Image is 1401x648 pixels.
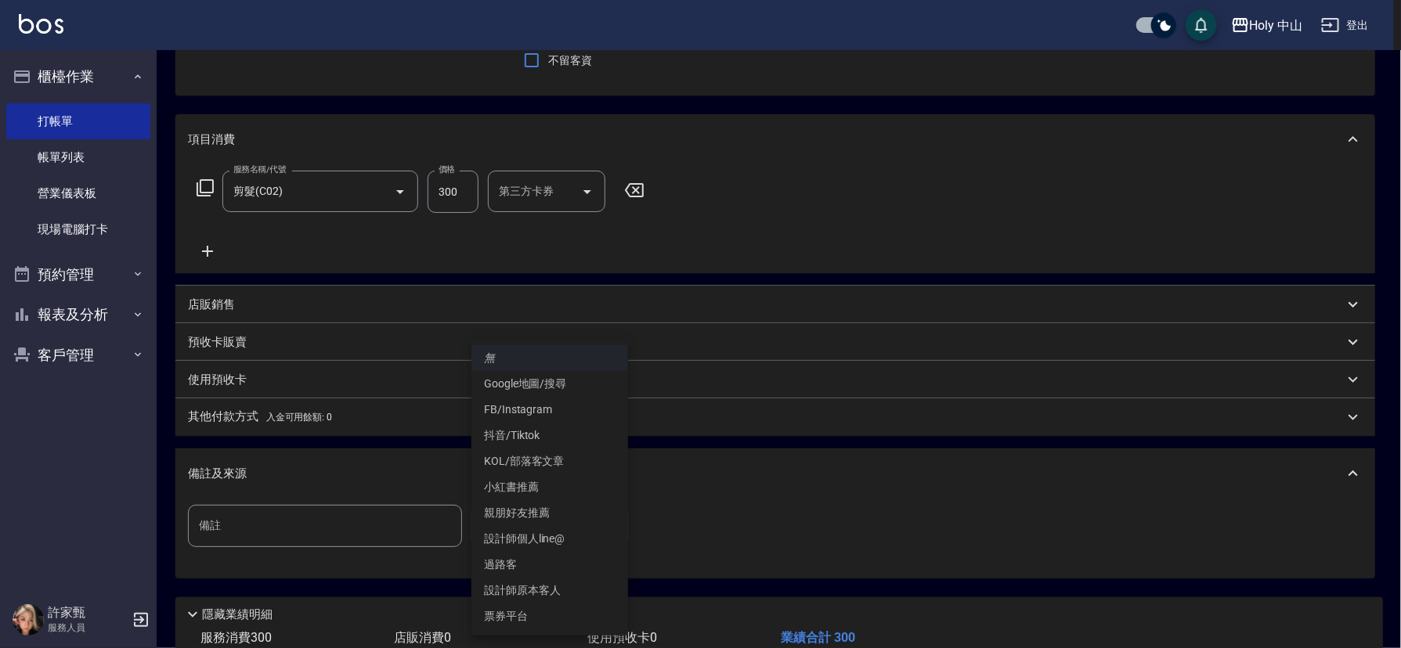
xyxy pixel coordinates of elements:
[471,448,628,474] li: KOL/部落客文章
[471,500,628,526] li: 親朋好友推薦
[471,526,628,552] li: 設計師個人line@
[471,578,628,603] li: 設計師原本客人
[484,350,495,366] em: 無
[471,423,628,448] li: 抖音/Tiktok
[471,603,628,629] li: 票券平台
[471,474,628,500] li: 小紅書推薦
[471,397,628,423] li: FB/Instagram
[471,371,628,397] li: Google地圖/搜尋
[471,552,628,578] li: 過路客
